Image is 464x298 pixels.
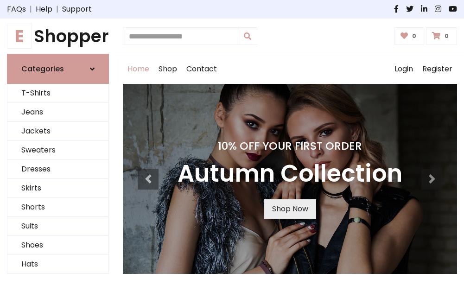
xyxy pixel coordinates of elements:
a: 0 [426,27,457,45]
a: Jeans [7,103,108,122]
a: Shorts [7,198,108,217]
h4: 10% Off Your First Order [178,139,402,152]
a: FAQs [7,4,26,15]
a: Contact [182,54,222,84]
span: E [7,24,32,49]
a: Hats [7,255,108,274]
span: | [26,4,36,15]
span: 0 [410,32,419,40]
a: Categories [7,54,109,84]
a: Dresses [7,160,108,179]
a: T-Shirts [7,84,108,103]
a: Suits [7,217,108,236]
a: EShopper [7,26,109,46]
a: Shop [154,54,182,84]
a: Login [390,54,418,84]
a: Register [418,54,457,84]
span: | [52,4,62,15]
a: Home [123,54,154,84]
a: Help [36,4,52,15]
a: Shoes [7,236,108,255]
a: Jackets [7,122,108,141]
h1: Shopper [7,26,109,46]
a: Skirts [7,179,108,198]
a: Shop Now [264,199,316,219]
a: 0 [394,27,425,45]
span: 0 [442,32,451,40]
a: Sweaters [7,141,108,160]
h6: Categories [21,64,64,73]
h3: Autumn Collection [178,160,402,188]
a: Support [62,4,92,15]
